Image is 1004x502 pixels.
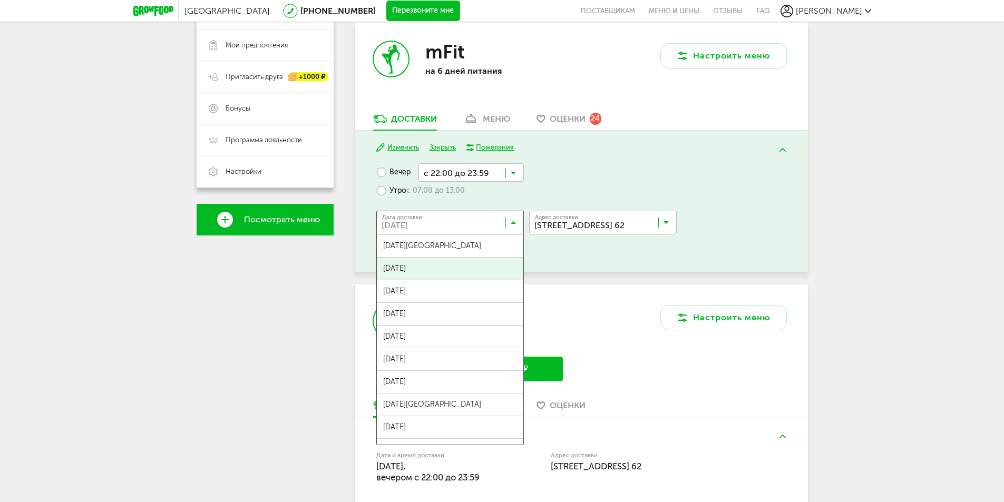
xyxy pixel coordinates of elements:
span: [GEOGRAPHIC_DATA] [184,6,270,16]
label: Утро [376,182,465,200]
span: [STREET_ADDRESS] 62 [551,461,641,471]
a: Программа лояльности [197,124,334,156]
img: arrow-up-green.5eb5f82.svg [779,148,786,152]
span: [DATE][GEOGRAPHIC_DATA] [377,393,523,416]
h3: mFit [425,41,464,63]
button: Настроить меню [660,305,787,330]
div: Доставки [391,114,437,124]
span: [DATE] [377,303,523,325]
span: Адрес доставки [535,214,578,220]
button: Изменить [376,143,419,153]
div: меню [483,114,510,124]
span: [DATE] [377,439,523,461]
span: [PERSON_NAME] [796,6,862,16]
span: Мои предпочтения [226,41,288,50]
p: на 6 дней питания [425,66,562,76]
img: arrow-up-green.5eb5f82.svg [779,435,786,438]
span: [DATE] [377,348,523,370]
span: [DATE] [377,371,523,393]
span: [DATE] [377,326,523,348]
span: [DATE][GEOGRAPHIC_DATA] [377,235,523,257]
button: Закрыть [430,143,456,153]
span: с 07:00 до 13:00 [406,186,465,195]
button: Пожелания [466,143,514,152]
span: Бонусы [226,104,250,113]
span: Оценки [550,400,586,410]
a: Доставки [368,113,442,130]
a: Бонусы [197,93,334,124]
a: Оценки 24 [531,113,607,130]
a: [PHONE_NUMBER] [300,6,376,16]
span: Настройки [226,167,261,176]
div: 24 [590,113,601,124]
span: [DATE] [377,280,523,302]
span: Пригласить друга [226,72,283,82]
span: Оценки [550,114,586,124]
a: Доставки [368,400,442,417]
a: Пригласить друга +1000 ₽ [197,61,334,93]
label: Адрес доставки [551,452,747,458]
a: Посмотреть меню [197,204,334,235]
button: Настроить меню [660,43,787,68]
a: Оценки [531,400,591,417]
a: Настройки [197,156,334,188]
div: Пожелания [476,143,514,152]
label: Вечер [376,163,411,182]
span: [DATE] [377,416,523,438]
span: [DATE] [377,258,523,280]
a: Мои предпочтения [197,29,334,61]
label: Дата и время доставки [376,452,497,458]
span: Посмотреть меню [244,215,320,224]
button: Перезвоните мне [386,1,460,22]
div: +1000 ₽ [288,73,328,82]
span: Программа лояльности [226,135,302,145]
a: меню [458,113,515,130]
span: [DATE], вечером c 22:00 до 23:59 [376,461,480,483]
